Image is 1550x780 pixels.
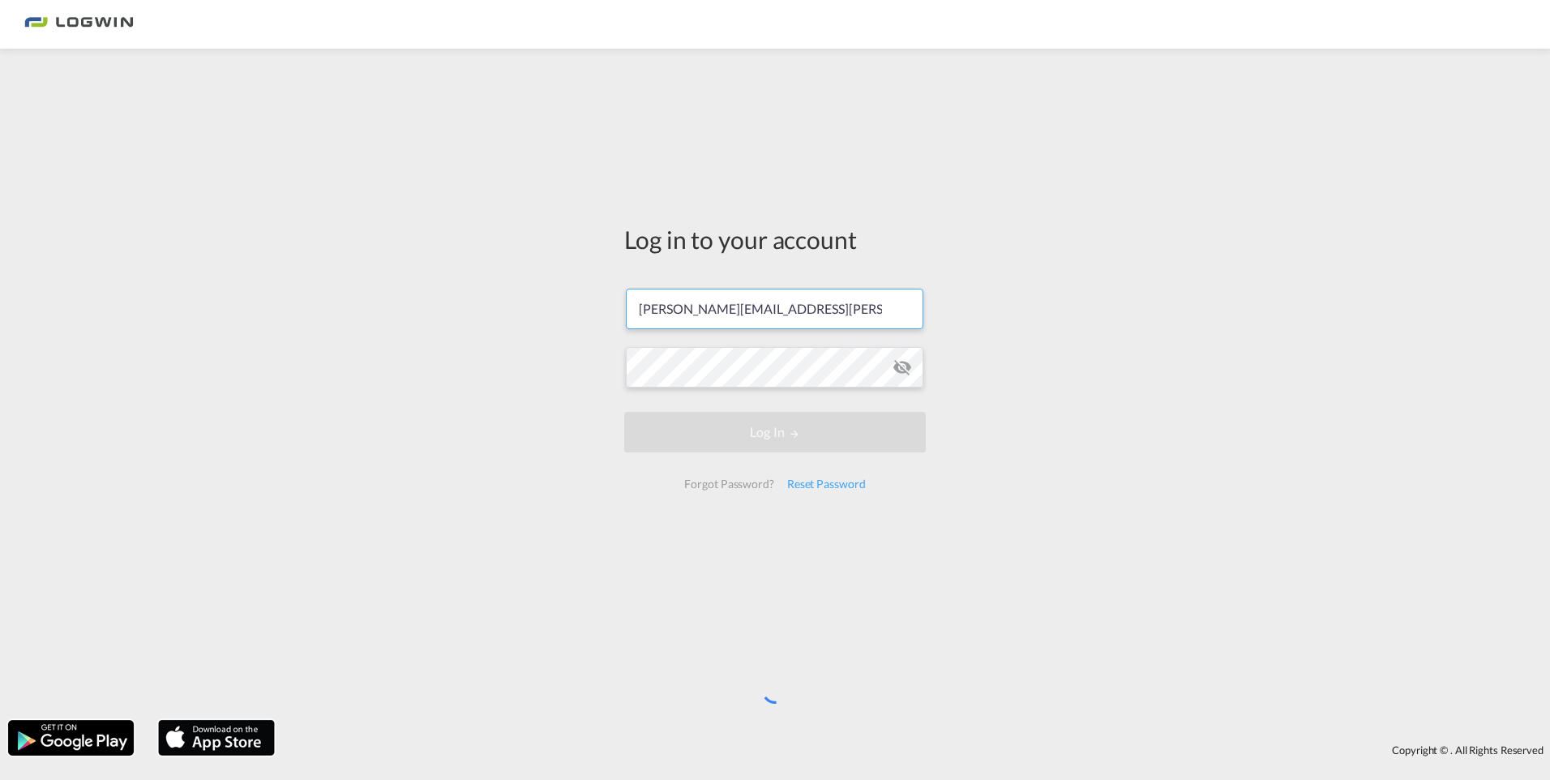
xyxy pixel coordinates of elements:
[624,222,926,256] div: Log in to your account
[24,6,134,43] img: bc73a0e0d8c111efacd525e4c8ad7d32.png
[156,718,276,757] img: apple.png
[283,736,1550,764] div: Copyright © . All Rights Reserved
[6,718,135,757] img: google.png
[893,358,912,377] md-icon: icon-eye-off
[626,289,923,329] input: Enter email/phone number
[678,469,780,499] div: Forgot Password?
[781,469,872,499] div: Reset Password
[624,412,926,452] button: LOGIN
